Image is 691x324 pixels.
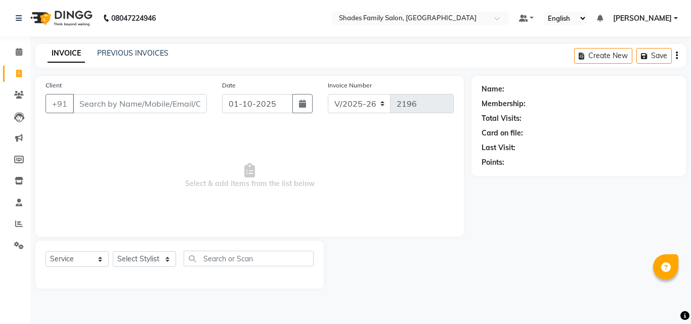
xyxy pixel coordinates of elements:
span: Select & add items from the list below [46,125,454,226]
div: Membership: [482,99,526,109]
a: PREVIOUS INVOICES [97,49,168,58]
div: Points: [482,157,504,168]
input: Search or Scan [184,251,314,266]
div: Card on file: [482,128,523,138]
span: [PERSON_NAME] [613,13,672,24]
img: logo [26,4,95,32]
button: Save [636,48,672,64]
b: 08047224946 [111,4,156,32]
div: Name: [482,84,504,95]
label: Invoice Number [328,81,372,90]
button: +91 [46,94,74,113]
label: Client [46,81,62,90]
a: INVOICE [48,44,85,63]
iframe: chat widget [649,284,681,314]
div: Total Visits: [482,113,522,124]
label: Date [222,81,236,90]
input: Search by Name/Mobile/Email/Code [73,94,207,113]
div: Last Visit: [482,143,515,153]
button: Create New [574,48,632,64]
